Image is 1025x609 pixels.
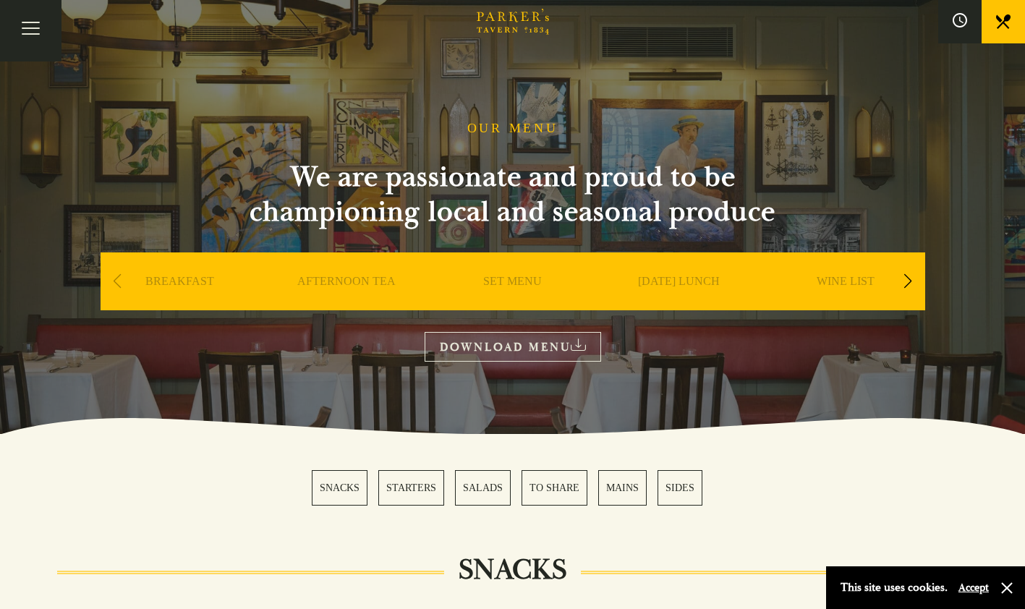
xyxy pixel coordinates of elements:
[522,470,587,506] a: 4 / 6
[444,553,581,587] h2: SNACKS
[224,160,802,229] h2: We are passionate and proud to be championing local and seasonal produce
[267,252,426,354] div: 2 / 9
[898,265,918,297] div: Next slide
[145,274,214,332] a: BREAKFAST
[638,274,720,332] a: [DATE] LUNCH
[1000,581,1014,595] button: Close and accept
[455,470,511,506] a: 3 / 6
[467,121,558,137] h1: OUR MENU
[658,470,702,506] a: 6 / 6
[600,252,759,354] div: 4 / 9
[101,252,260,354] div: 1 / 9
[841,577,948,598] p: This site uses cookies.
[378,470,444,506] a: 2 / 6
[958,581,989,595] button: Accept
[425,332,601,362] a: DOWNLOAD MENU
[598,470,647,506] a: 5 / 6
[108,265,127,297] div: Previous slide
[766,252,925,354] div: 5 / 9
[433,252,592,354] div: 3 / 9
[817,274,875,332] a: WINE LIST
[483,274,542,332] a: SET MENU
[297,274,396,332] a: AFTERNOON TEA
[312,470,367,506] a: 1 / 6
